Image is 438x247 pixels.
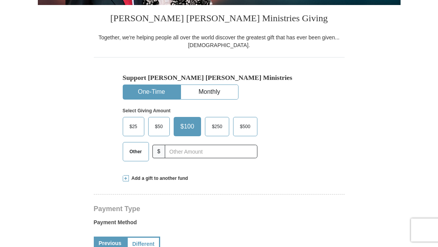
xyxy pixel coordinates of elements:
[94,206,345,212] h4: Payment Type
[126,121,141,132] span: $25
[165,145,257,158] input: Other Amount
[123,108,171,113] strong: Select Giving Amount
[123,74,316,82] h5: Support [PERSON_NAME] [PERSON_NAME] Ministries
[126,146,146,157] span: Other
[123,85,180,99] button: One-Time
[129,175,188,182] span: Add a gift to another fund
[208,121,226,132] span: $250
[94,34,345,49] div: Together, we're helping people all over the world discover the greatest gift that has ever been g...
[94,218,345,230] label: Payment Method
[94,5,345,34] h3: [PERSON_NAME] [PERSON_NAME] Ministries Giving
[236,121,254,132] span: $500
[177,121,198,132] span: $100
[152,145,166,158] span: $
[181,85,238,99] button: Monthly
[151,121,167,132] span: $50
